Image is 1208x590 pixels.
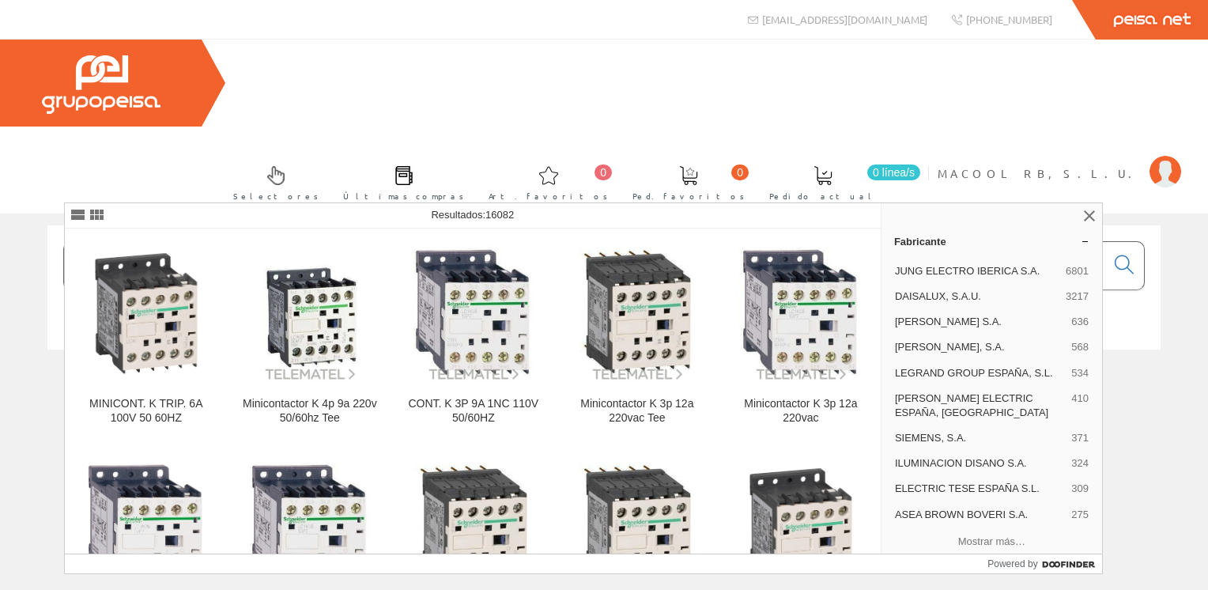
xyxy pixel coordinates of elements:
[895,340,1065,354] span: [PERSON_NAME], S.A.
[1071,391,1089,420] span: 410
[895,366,1065,380] span: LEGRAND GROUP ESPAÑA, S.L.
[732,244,870,382] img: Minicontactor K 3p 12a 220vac
[895,456,1065,471] span: ILUMINACION DISANO S.A.
[556,229,719,444] a: Minicontactor K 3p 12a 220vac Tee Minicontactor K 3p 12a 220vac Tee
[1071,508,1089,522] span: 275
[392,229,555,444] a: CONT. K 3P 9A 1NC 110V 50/60HZ CONT. K 3P 9A 1NC 110V 50/60HZ
[938,153,1181,168] a: MACOOL RB, S.L.U.
[489,188,608,204] span: Art. favoritos
[241,244,379,382] img: Minicontactor K 4p 9a 220v 50/60hz Tee
[343,188,464,204] span: Últimas compras
[732,397,870,425] div: Minicontactor K 3p 12a 220vac
[568,397,706,425] div: Minicontactor K 3p 12a 220vac Tee
[966,13,1052,26] span: [PHONE_NUMBER]
[595,165,612,180] span: 0
[987,554,1102,573] a: Powered by
[77,244,215,382] img: MINICONT. K TRIP. 6A 100V 50 60HZ
[405,397,542,425] div: CONT. K 3P 9A 1NC 110V 50/60HZ
[888,529,1096,555] button: Mostrar más…
[938,165,1142,181] span: MACOOL RB, S.L.U.
[1071,366,1089,380] span: 534
[405,244,542,382] img: CONT. K 3P 9A 1NC 110V 50/60HZ
[895,508,1065,522] span: ASEA BROWN BOVERI S.A.
[1071,456,1089,471] span: 324
[65,229,228,444] a: MINICONT. K TRIP. 6A 100V 50 60HZ MINICONT. K TRIP. 6A 100V 50 60HZ
[867,165,920,180] span: 0 línea/s
[42,55,160,114] img: Grupo Peisa
[568,244,706,382] img: Minicontactor K 3p 12a 220vac Tee
[632,188,745,204] span: Ped. favoritos
[895,482,1065,496] span: ELECTRIC TESE ESPAÑA S.L.
[762,13,927,26] span: [EMAIL_ADDRESS][DOMAIN_NAME]
[753,153,924,210] a: 0 línea/s Pedido actual
[241,397,379,425] div: Minicontactor K 4p 9a 220v 50/60hz Tee
[77,397,215,425] div: MINICONT. K TRIP. 6A 100V 50 60HZ
[1066,289,1089,304] span: 3217
[228,229,391,444] a: Minicontactor K 4p 9a 220v 50/60hz Tee Minicontactor K 4p 9a 220v 50/60hz Tee
[1066,264,1089,278] span: 6801
[895,315,1065,329] span: [PERSON_NAME] S.A.
[731,165,749,180] span: 0
[987,557,1037,571] span: Powered by
[895,264,1059,278] span: JUNG ELECTRO IBERICA S.A.
[769,188,877,204] span: Pedido actual
[217,153,327,210] a: Selectores
[1071,315,1089,329] span: 636
[1071,340,1089,354] span: 568
[1071,431,1089,445] span: 371
[895,431,1065,445] span: SIEMENS, S.A.
[895,391,1065,420] span: [PERSON_NAME] ELECTRIC ESPAÑA, [GEOGRAPHIC_DATA]
[233,188,319,204] span: Selectores
[881,229,1102,254] a: Fabricante
[1071,482,1089,496] span: 309
[485,209,514,221] span: 16082
[895,289,1059,304] span: DAISALUX, S.A.U.
[47,369,1161,383] div: © Grupo Peisa
[327,153,472,210] a: Últimas compras
[719,229,882,444] a: Minicontactor K 3p 12a 220vac Minicontactor K 3p 12a 220vac
[431,209,514,221] span: Resultados:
